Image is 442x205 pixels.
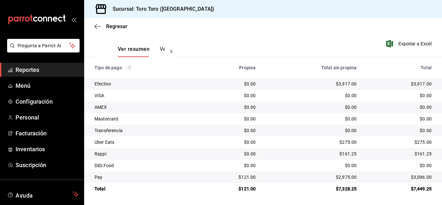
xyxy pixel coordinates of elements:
[205,139,256,145] div: $0.00
[106,23,127,29] span: Regresar
[7,39,80,52] button: Pregunta a Parrot AI
[367,186,432,192] div: $7,449.25
[16,97,79,106] span: Configuración
[367,139,432,145] div: $275.00
[16,190,70,198] span: Ayuda
[367,116,432,122] div: $0.00
[16,113,79,122] span: Personal
[387,40,432,48] button: Exportar a Excel
[266,104,357,110] div: $0.00
[205,104,256,110] div: $0.00
[205,116,256,122] div: $0.00
[367,127,432,134] div: $0.00
[94,127,195,134] div: Transferencia
[266,116,357,122] div: $0.00
[367,174,432,180] div: $3,096.00
[5,47,80,54] a: Pregunta a Parrot AI
[94,151,195,157] div: Rappi
[94,174,195,180] div: Pay
[127,65,132,70] svg: Los pagos realizados con Pay y otras terminales son montos brutos.
[118,46,149,57] button: Ver resumen
[107,5,214,13] h3: Sucursal: Toro Toro ([GEOGRAPHIC_DATA])
[205,127,256,134] div: $0.00
[266,162,357,169] div: $0.00
[367,92,432,99] div: $0.00
[205,92,256,99] div: $0.00
[94,116,195,122] div: Mastercard
[205,174,256,180] div: $121.00
[266,139,357,145] div: $275.00
[118,46,165,57] div: navigation tabs
[71,17,76,22] button: open_drawer_menu
[94,104,195,110] div: AMEX
[205,151,256,157] div: $0.00
[367,65,432,70] div: Total
[367,81,432,87] div: $3,917.00
[94,92,195,99] div: VISA
[94,65,195,70] div: Tipo de pago
[94,186,195,192] div: Total
[94,139,195,145] div: Uber Eats
[205,162,256,169] div: $0.00
[16,81,79,90] span: Menú
[367,162,432,169] div: $0.00
[94,81,195,87] div: Efectivo
[16,145,79,154] span: Inventarios
[16,161,79,169] span: Suscripción
[266,186,357,192] div: $7,328.25
[266,81,357,87] div: $3,917.00
[266,151,357,157] div: $161.25
[94,162,195,169] div: DiDi Food
[205,81,256,87] div: $0.00
[266,174,357,180] div: $2,975.00
[367,104,432,110] div: $0.00
[16,129,79,138] span: Facturación
[17,42,70,49] span: Pregunta a Parrot AI
[266,127,357,134] div: $0.00
[94,23,127,29] button: Regresar
[205,65,256,70] div: Propina
[205,186,256,192] div: $121.00
[266,65,357,70] div: Total sin propina
[160,46,184,57] button: Ver pagos
[266,92,357,99] div: $0.00
[367,151,432,157] div: $161.25
[16,65,79,74] span: Reportes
